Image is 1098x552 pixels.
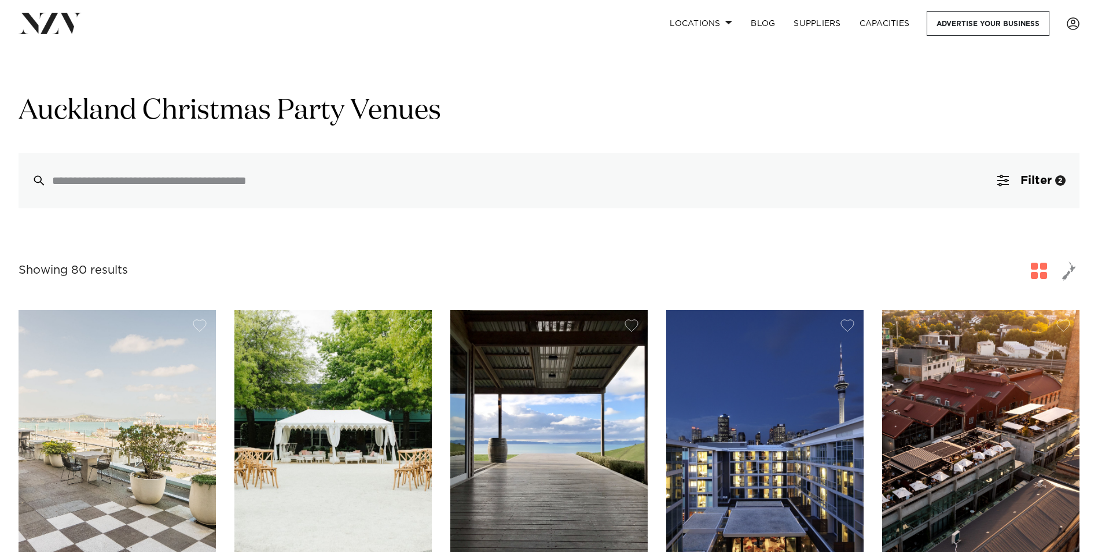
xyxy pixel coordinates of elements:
a: Advertise your business [927,11,1049,36]
a: Capacities [850,11,919,36]
button: Filter2 [983,153,1079,208]
a: SUPPLIERS [784,11,850,36]
span: Filter [1020,175,1052,186]
img: nzv-logo.png [19,13,82,34]
div: 2 [1055,175,1066,186]
div: Showing 80 results [19,262,128,279]
a: Locations [660,11,741,36]
a: BLOG [741,11,784,36]
h1: Auckland Christmas Party Venues [19,93,1079,130]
